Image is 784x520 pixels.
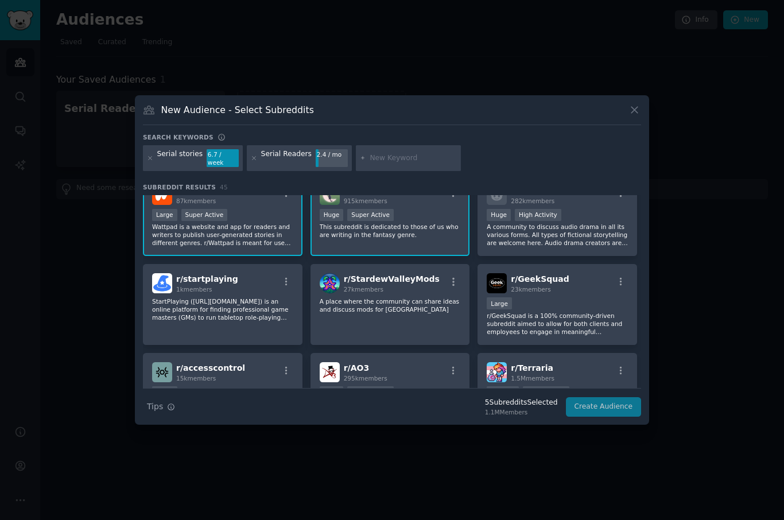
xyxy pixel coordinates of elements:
[176,197,216,204] span: 87k members
[147,401,163,413] span: Tips
[487,386,519,398] div: Massive
[347,209,394,221] div: Super Active
[485,408,558,416] div: 1.1M Members
[511,197,554,204] span: 282k members
[152,209,177,221] div: Large
[511,375,554,382] span: 1.5M members
[511,274,569,284] span: r/ GeekSquad
[344,274,440,284] span: r/ StardewValleyMods
[511,286,550,293] span: 23k members
[181,209,228,221] div: Super Active
[487,312,628,336] p: r/GeekSquad is a 100% community-driven subreddit aimed to allow for both clients and employees to...
[143,397,179,417] button: Tips
[344,286,383,293] span: 27k members
[487,362,507,382] img: Terraria
[487,273,507,293] img: GeekSquad
[344,363,370,372] span: r/ AO3
[487,297,512,309] div: Large
[320,297,461,313] p: A place where the community can share ideas and discuss mods for [GEOGRAPHIC_DATA]
[485,398,558,408] div: 5 Subreddit s Selected
[157,149,203,168] div: Serial stories
[320,362,340,382] img: AO3
[152,362,172,382] img: accesscontrol
[320,273,340,293] img: StardewValleyMods
[161,104,314,116] h3: New Audience - Select Subreddits
[523,386,569,398] div: Super Active
[152,386,177,398] div: Large
[320,209,344,221] div: Huge
[143,183,216,191] span: Subreddit Results
[176,286,212,293] span: 1k members
[152,273,172,293] img: startplaying
[344,375,387,382] span: 295k members
[370,153,457,164] input: New Keyword
[515,209,561,221] div: High Activity
[487,223,628,247] p: A community to discuss audio drama in all its various forms. All types of fictional storytelling ...
[347,386,394,398] div: Super Active
[316,149,348,160] div: 2.4 / mo
[143,133,214,141] h3: Search keywords
[320,223,461,239] p: This subreddit is dedicated to those of us who are writing in the fantasy genre.
[320,386,344,398] div: Huge
[344,197,387,204] span: 915k members
[207,149,239,168] div: 6.7 / week
[487,209,511,221] div: Huge
[261,149,312,168] div: Serial Readers
[220,184,228,191] span: 45
[511,363,553,372] span: r/ Terraria
[152,223,293,247] p: Wattpad is a website and app for readers and writers to publish user-generated stories in differe...
[176,363,245,372] span: r/ accesscontrol
[176,375,216,382] span: 15k members
[152,297,293,321] p: StartPlaying ([URL][DOMAIN_NAME]) is an online platform for finding professional game masters (GM...
[176,274,238,284] span: r/ startplaying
